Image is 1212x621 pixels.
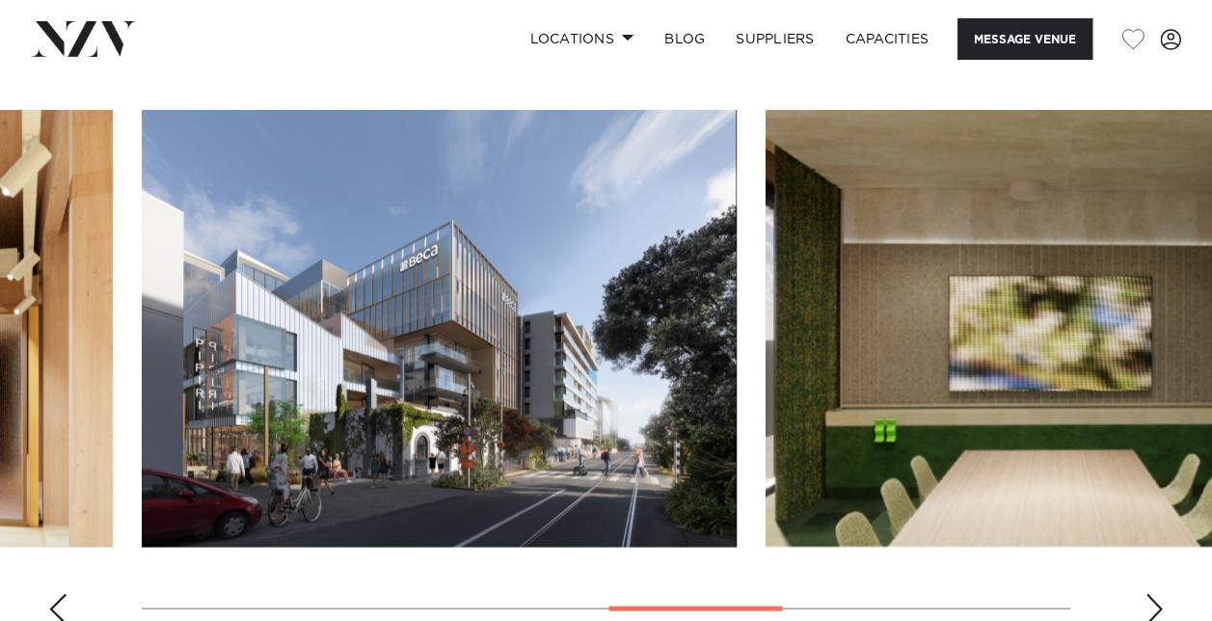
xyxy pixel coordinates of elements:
[649,18,720,60] a: BLOG
[514,18,649,60] a: Locations
[957,18,1092,60] button: Message Venue
[720,18,829,60] a: SUPPLIERS
[830,18,945,60] a: Capacities
[31,21,136,56] img: nzv-logo.png
[142,110,737,547] swiper-slide: 5 / 8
